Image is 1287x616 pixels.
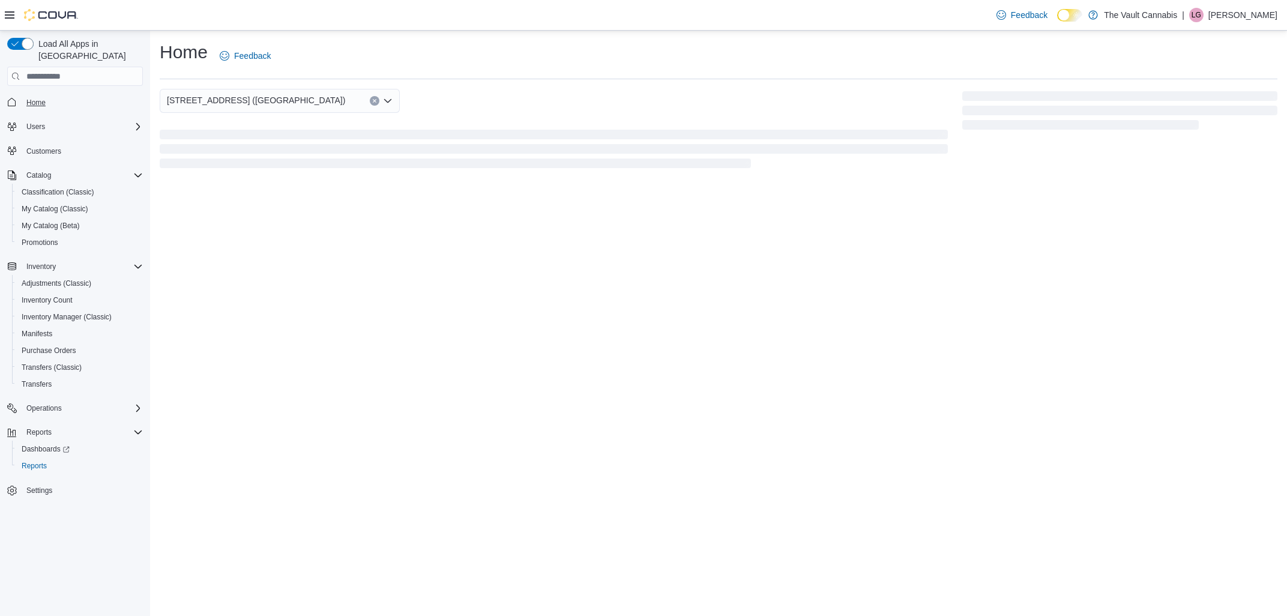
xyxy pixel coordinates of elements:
span: Users [22,119,143,134]
span: LG [1192,8,1201,22]
span: Transfers [17,377,143,391]
p: | [1182,8,1184,22]
span: Transfers [22,379,52,389]
span: Dashboards [22,444,70,454]
span: Inventory [26,262,56,271]
span: Loading [962,94,1277,132]
button: Reports [2,424,148,441]
span: Adjustments (Classic) [22,279,91,288]
span: Home [22,94,143,109]
span: Classification (Classic) [17,185,143,199]
button: My Catalog (Classic) [12,201,148,217]
button: Purchase Orders [12,342,148,359]
span: Feedback [234,50,271,62]
button: My Catalog (Beta) [12,217,148,234]
div: Lucas Garofalo [1189,8,1204,22]
span: [STREET_ADDRESS] ([GEOGRAPHIC_DATA]) [167,93,345,107]
a: Adjustments (Classic) [17,276,96,291]
span: Reports [22,425,143,439]
span: Transfers (Classic) [17,360,143,375]
span: Promotions [17,235,143,250]
a: Transfers (Classic) [17,360,86,375]
h1: Home [160,40,208,64]
span: My Catalog (Beta) [17,219,143,233]
button: Inventory Manager (Classic) [12,309,148,325]
p: [PERSON_NAME] [1208,8,1277,22]
span: Transfers (Classic) [22,363,82,372]
button: Customers [2,142,148,160]
span: Purchase Orders [17,343,143,358]
button: Operations [2,400,148,417]
a: Dashboards [17,442,74,456]
span: Inventory Manager (Classic) [17,310,143,324]
button: Manifests [12,325,148,342]
span: Home [26,98,46,107]
button: Promotions [12,234,148,251]
a: Feedback [215,44,276,68]
span: Customers [22,143,143,159]
span: Promotions [22,238,58,247]
a: Feedback [992,3,1052,27]
a: Promotions [17,235,63,250]
button: Reports [12,457,148,474]
button: Users [22,119,50,134]
button: Catalog [22,168,56,183]
span: Catalog [22,168,143,183]
span: Manifests [22,329,52,339]
a: Customers [22,144,66,159]
span: Inventory Manager (Classic) [22,312,112,322]
span: Adjustments (Classic) [17,276,143,291]
span: Load All Apps in [GEOGRAPHIC_DATA] [34,38,143,62]
span: Manifests [17,327,143,341]
button: Transfers (Classic) [12,359,148,376]
button: Transfers [12,376,148,393]
img: Cova [24,9,78,21]
span: Reports [22,461,47,471]
button: Home [2,93,148,110]
p: The Vault Cannabis [1104,8,1177,22]
span: Settings [26,486,52,495]
span: Dashboards [17,442,143,456]
a: Home [22,95,50,110]
a: Reports [17,459,52,473]
span: Operations [26,403,62,413]
a: Dashboards [12,441,148,457]
button: Catalog [2,167,148,184]
a: Inventory Count [17,293,77,307]
button: Reports [22,425,56,439]
span: Inventory [22,259,143,274]
a: Classification (Classic) [17,185,99,199]
a: My Catalog (Classic) [17,202,93,216]
span: My Catalog (Classic) [22,204,88,214]
span: Settings [22,483,143,498]
span: Feedback [1011,9,1047,21]
button: Users [2,118,148,135]
span: Customers [26,146,61,156]
button: Inventory [22,259,61,274]
span: Loading [160,132,948,171]
span: Reports [17,459,143,473]
a: Inventory Manager (Classic) [17,310,116,324]
span: Users [26,122,45,131]
a: Transfers [17,377,56,391]
button: Open list of options [383,96,393,106]
span: Catalog [26,171,51,180]
nav: Complex example [7,88,143,530]
button: Adjustments (Classic) [12,275,148,292]
span: Operations [22,401,143,415]
button: Operations [22,401,67,415]
button: Clear input [370,96,379,106]
span: Inventory Count [22,295,73,305]
span: Inventory Count [17,293,143,307]
a: Purchase Orders [17,343,81,358]
button: Inventory Count [12,292,148,309]
span: Purchase Orders [22,346,76,355]
input: Dark Mode [1057,9,1082,22]
a: My Catalog (Beta) [17,219,85,233]
span: My Catalog (Beta) [22,221,80,231]
button: Inventory [2,258,148,275]
button: Classification (Classic) [12,184,148,201]
button: Settings [2,482,148,499]
a: Manifests [17,327,57,341]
